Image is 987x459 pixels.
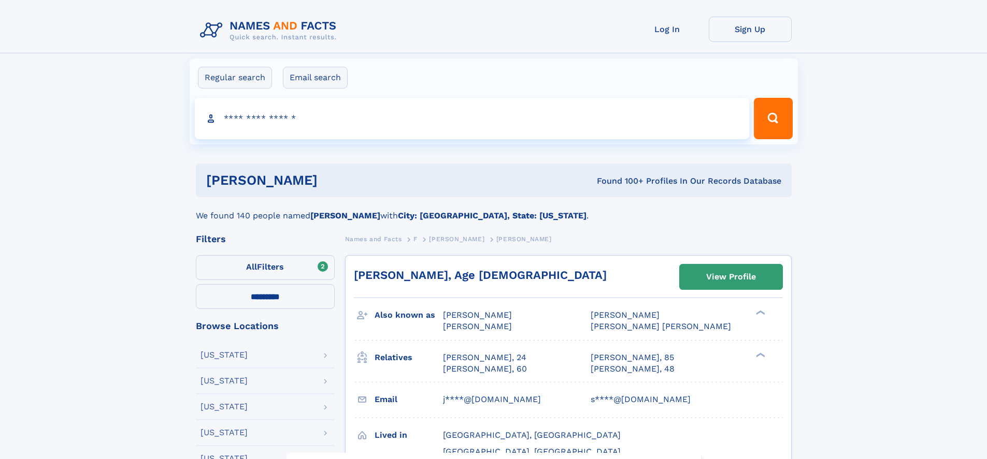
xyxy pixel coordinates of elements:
[198,67,272,88] label: Regular search
[196,255,335,280] label: Filters
[457,175,781,187] div: Found 100+ Profiles In Our Records Database
[591,321,731,331] span: [PERSON_NAME] [PERSON_NAME]
[310,211,380,220] b: [PERSON_NAME]
[753,309,766,316] div: ❯
[753,351,766,358] div: ❯
[398,211,587,220] b: City: [GEOGRAPHIC_DATA], State: [US_STATE]
[443,430,621,440] span: [GEOGRAPHIC_DATA], [GEOGRAPHIC_DATA]
[413,235,418,243] span: F
[706,265,756,289] div: View Profile
[443,352,526,363] a: [PERSON_NAME], 24
[196,321,335,331] div: Browse Locations
[345,232,402,245] a: Names and Facts
[443,321,512,331] span: [PERSON_NAME]
[591,363,675,375] a: [PERSON_NAME], 48
[354,269,607,282] a: [PERSON_NAME], Age [DEMOGRAPHIC_DATA]
[413,232,418,245] a: F
[196,197,792,222] div: We found 140 people named with .
[626,17,709,42] a: Log In
[375,306,443,324] h3: Also known as
[206,174,457,187] h1: [PERSON_NAME]
[591,310,660,320] span: [PERSON_NAME]
[443,447,621,456] span: [GEOGRAPHIC_DATA], [GEOGRAPHIC_DATA]
[375,426,443,444] h3: Lived in
[443,310,512,320] span: [PERSON_NAME]
[201,351,248,359] div: [US_STATE]
[201,428,248,437] div: [US_STATE]
[496,235,552,243] span: [PERSON_NAME]
[680,264,782,289] a: View Profile
[195,98,750,139] input: search input
[375,391,443,408] h3: Email
[754,98,792,139] button: Search Button
[196,17,345,45] img: Logo Names and Facts
[283,67,348,88] label: Email search
[429,235,484,243] span: [PERSON_NAME]
[375,349,443,366] h3: Relatives
[429,232,484,245] a: [PERSON_NAME]
[201,403,248,411] div: [US_STATE]
[196,234,335,244] div: Filters
[709,17,792,42] a: Sign Up
[201,377,248,385] div: [US_STATE]
[591,352,674,363] a: [PERSON_NAME], 85
[443,363,527,375] a: [PERSON_NAME], 60
[246,262,257,272] span: All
